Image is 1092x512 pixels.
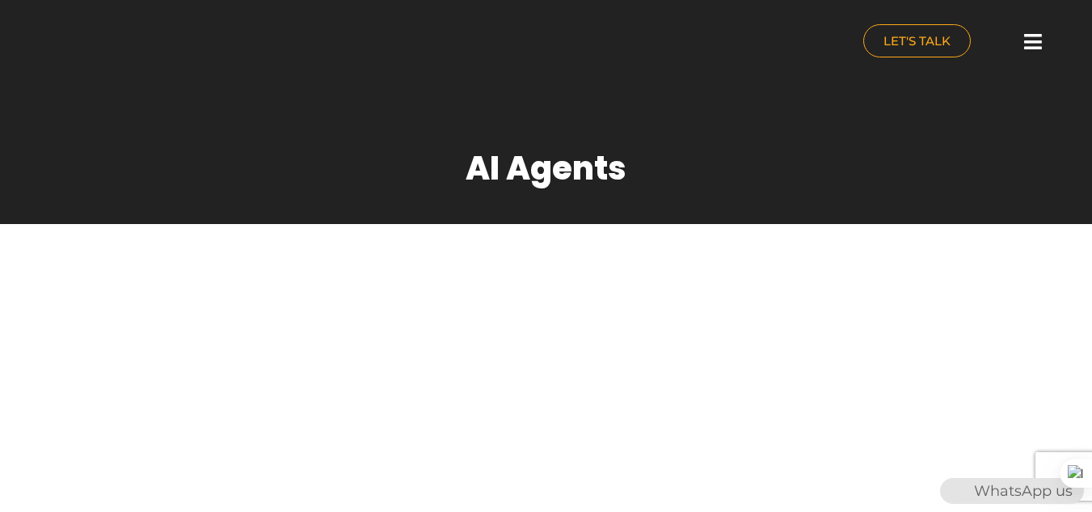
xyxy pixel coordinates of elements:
[8,8,144,78] img: nuance-qatar_logo
[8,8,538,78] a: nuance-qatar_logo
[940,482,1084,500] a: WhatsAppWhatsApp us
[883,35,951,47] span: LET'S TALK
[466,149,626,188] h1: AI Agents
[942,478,968,504] img: WhatsApp
[940,478,1084,504] div: WhatsApp us
[863,24,971,57] a: LET'S TALK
